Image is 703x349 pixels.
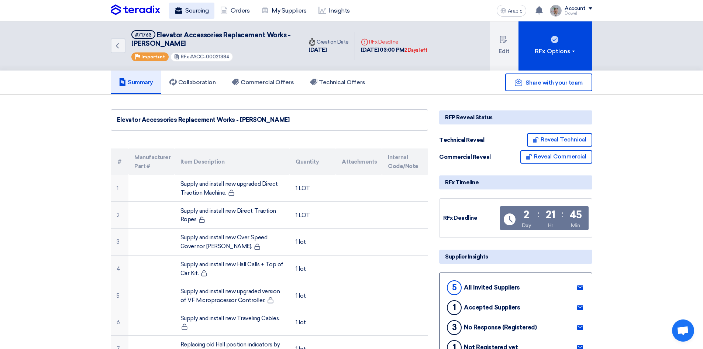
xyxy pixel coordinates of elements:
font: RFx Timeline [445,179,479,186]
font: All Invited Suppliers [464,284,520,291]
font: 6 [117,319,120,326]
a: Sourcing [169,3,214,19]
img: IMG_1753965247717.jpg [550,5,562,17]
font: Important [141,54,165,59]
font: Supply and install new Over Speed ​​Governor [PERSON_NAME]. [180,234,269,250]
font: : [562,209,564,219]
font: Supply and install new Traveling Cables. [180,315,280,322]
font: Technical Reveal [439,137,484,143]
font: RFx Deadline [369,39,399,45]
font: RFx Deadline [443,215,477,221]
font: # [118,158,121,165]
font: Insights [329,7,350,14]
font: [DATE] 03:00 PM [361,47,404,53]
button: Reveal Commercial [520,150,592,164]
font: Internal Code/Note [388,154,418,170]
font: My Suppliers [272,7,306,14]
font: [DATE] [309,47,327,53]
font: Arabic [508,8,523,14]
font: 2 Days left [404,47,427,53]
a: Orders [214,3,255,19]
font: Reveal Technical [541,136,586,143]
font: Attachments [342,158,377,165]
font: 21 [546,209,555,221]
font: Item Description [180,158,224,165]
font: 3 [117,239,120,245]
font: 1 [453,302,456,312]
font: 1 LOT [296,212,310,218]
a: Collaboration [161,71,224,94]
font: 1 lot [296,266,306,272]
font: Supply and install new upgraded version of VF Microprocessor Controller. [180,288,280,304]
font: Share with your team [525,79,583,86]
font: 2 [524,209,529,221]
font: Supply and install new upgraded Direct Traction Machine. [180,181,278,196]
font: Sourcing [185,7,209,14]
font: Hr [548,222,553,229]
font: Dowel [565,11,577,16]
font: Collaboration [178,79,216,86]
font: Technical Offers [319,79,365,86]
a: My Suppliers [255,3,312,19]
img: Teradix logo [111,4,160,16]
font: Supplier Insights [445,253,488,260]
font: Account [565,5,586,11]
font: Commercial Offers [241,79,294,86]
font: RFP Reveal Status [445,114,493,121]
font: RFx [181,54,189,59]
font: Summary [128,79,153,86]
font: Elevator Accessories Replacement Works - [PERSON_NAME] [117,116,289,123]
font: : [538,209,540,219]
font: Quantity [296,158,319,165]
font: 2 [117,212,120,218]
font: Manufacturer Part # [134,154,170,170]
div: Open chat [672,319,694,342]
font: Commercial Reveal [439,154,491,160]
font: Orders [231,7,249,14]
font: No Response (Registered) [464,324,537,331]
a: Insights [313,3,356,19]
a: Summary [111,71,161,94]
font: RFx Options [535,48,571,55]
font: Reveal Commercial [534,153,586,160]
font: Min [571,222,580,229]
font: #ACC-00021384 [190,54,230,59]
font: Creation Date [317,39,349,45]
font: #71763 [135,32,152,38]
font: Accepted Suppliers [464,304,520,311]
font: Edit [499,48,510,55]
font: 4 [117,266,120,272]
font: 1 [117,185,118,192]
font: Supply and install new Direct Traction Ropes [180,208,276,223]
font: 1 lot [296,239,306,245]
font: Supply and install new Hall Calls + Top of Car Kit. [180,261,283,277]
font: 5 [117,292,120,299]
a: Commercial Offers [224,71,302,94]
font: 1 lot [296,319,306,326]
button: Arabic [497,5,526,17]
font: Day [522,222,531,229]
button: RFx Options [518,21,592,71]
font: 5 [452,283,457,292]
font: 3 [452,322,457,332]
font: 1 LOT [296,185,310,192]
button: Edit [490,21,518,71]
button: Reveal Technical [527,133,592,147]
h5: Elevator Accessories Replacement Works - Aziz Mall [131,30,294,48]
a: Technical Offers [302,71,373,94]
font: 1 lot [296,292,306,299]
font: Elevator Accessories Replacement Works - [PERSON_NAME] [131,31,290,48]
font: 45 [570,209,582,221]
